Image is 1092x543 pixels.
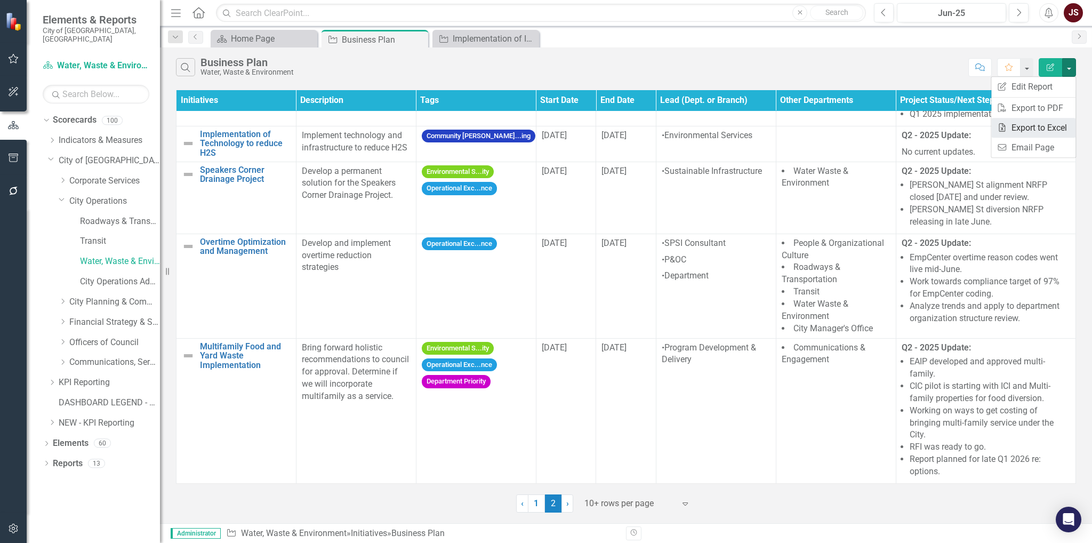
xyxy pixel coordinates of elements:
[200,68,294,76] div: Water, Waste & Environment
[351,528,387,538] a: Initiatives
[176,162,296,234] td: Double-Click to Edit Right Click for Context Menu
[176,234,296,338] td: Double-Click to Edit Right Click for Context Menu
[793,286,820,297] span: Transit
[910,405,1070,442] li: Working on ways to get costing of bringing multi-family service under the City.
[102,116,123,125] div: 100
[910,179,1070,204] li: [PERSON_NAME] St alignment NRFP closed [DATE] and under review.
[910,356,1070,380] li: EAIP developed and approved multi-family.
[43,60,149,72] a: Water, Waste & Environment
[302,342,411,403] p: Bring forward holistic recommendations to council for approval. Determine if we will incorporate ...
[542,130,567,140] span: [DATE]
[59,417,160,429] a: NEW - KPI Reporting
[601,238,627,248] span: [DATE]
[43,13,149,26] span: Elements & Reports
[216,4,866,22] input: Search ClearPoint...
[422,342,494,355] span: Environmental S...ity
[896,234,1075,338] td: Double-Click to Edit
[59,155,160,167] a: City of [GEOGRAPHIC_DATA]
[59,377,160,389] a: KPI Reporting
[902,130,971,140] strong: Q2 - 2025 Update:
[782,342,865,365] span: Communications & Engagement
[88,459,105,468] div: 13
[542,342,567,353] span: [DATE]
[810,5,863,20] button: Search
[5,12,24,30] img: ClearPoint Strategy
[910,204,1070,228] li: [PERSON_NAME] St diversion NRFP releasing in late June.
[171,528,221,539] span: Administrator
[296,126,416,162] td: Double-Click to Edit
[200,237,291,256] a: Overtime Optimization and Management
[910,108,1070,121] li: Q1 2025 implementation target
[182,168,195,181] img: Not Defined
[901,7,1002,20] div: Jun-25
[782,299,848,321] span: Water Waste & Environment
[656,162,776,234] td: Double-Click to Edit
[596,338,656,483] td: Double-Click to Edit
[241,528,347,538] a: Water, Waste & Environment
[896,162,1075,234] td: Double-Click to Edit
[521,498,524,508] span: ‹
[94,439,111,448] div: 60
[302,130,411,154] p: Implement technology and infrastructure to reduce H2S
[601,166,627,176] span: [DATE]
[80,276,160,288] a: City Operations Admin
[896,338,1075,483] td: Double-Click to Edit
[566,498,569,508] span: ›
[991,98,1075,118] a: Export to PDF
[69,337,160,349] a: Officers of Council
[80,215,160,228] a: Roadways & Transportation
[662,268,770,282] p: •Department
[902,238,971,248] strong: Q2 - 2025 Update:
[536,234,596,338] td: Double-Click to Edit
[182,240,195,253] img: Not Defined
[662,342,770,366] p: •Program Development & Delivery
[902,144,1070,158] p: No current updates.
[200,165,291,184] a: Speakers Corner Drainage Project
[1064,3,1083,22] button: JS
[182,349,195,362] img: Not Defined
[59,397,160,409] a: DASHBOARD LEGEND - DO NOT DELETE
[296,234,416,338] td: Double-Click to Edit
[825,8,848,17] span: Search
[601,342,627,353] span: [DATE]
[391,528,445,538] div: Business Plan
[182,137,195,150] img: Not Defined
[910,441,1070,453] li: RFI was ready to go.
[200,57,294,68] div: Business Plan
[776,338,896,483] td: Double-Click to Edit
[435,32,536,45] a: Implementation of ICI Regulations
[902,166,971,176] strong: Q2 - 2025 Update:
[69,316,160,329] a: Financial Strategy & Sustainability
[656,126,776,162] td: Double-Click to Edit
[422,182,497,195] span: Operational Exc...nce
[528,494,545,513] a: 1
[296,162,416,234] td: Double-Click to Edit
[910,300,1070,325] li: Analyze trends and apply to department organization structure review.
[662,252,770,268] p: •P&OC
[902,342,971,353] strong: Q2 - 2025 Update:
[656,234,776,338] td: Double-Click to Edit
[782,238,884,260] span: People & Organizational Culture
[542,166,567,176] span: [DATE]
[910,252,1070,276] li: EmpCenter overtime reason codes went live mid-June.
[176,338,296,483] td: Double-Click to Edit Right Click for Context Menu
[542,238,567,248] span: [DATE]
[422,358,497,372] span: Operational Exc...nce
[176,126,296,162] td: Double-Click to Edit Right Click for Context Menu
[422,130,535,143] span: Community [PERSON_NAME]...ing
[53,114,97,126] a: Scorecards
[416,234,536,338] td: Double-Click to Edit
[991,77,1075,97] a: Edit Report
[656,338,776,483] td: Double-Click to Edit
[342,33,425,46] div: Business Plan
[782,166,848,188] span: Water Waste & Environment
[422,237,497,251] span: Operational Exc...nce
[536,126,596,162] td: Double-Click to Edit
[782,262,840,284] span: Roadways & Transportation
[793,323,873,333] span: City Manager's Office
[897,3,1006,22] button: Jun-25
[231,32,315,45] div: Home Page
[910,380,1070,405] li: CIC pilot is starting with ICI and Multi-family properties for food diversion.
[596,126,656,162] td: Double-Click to Edit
